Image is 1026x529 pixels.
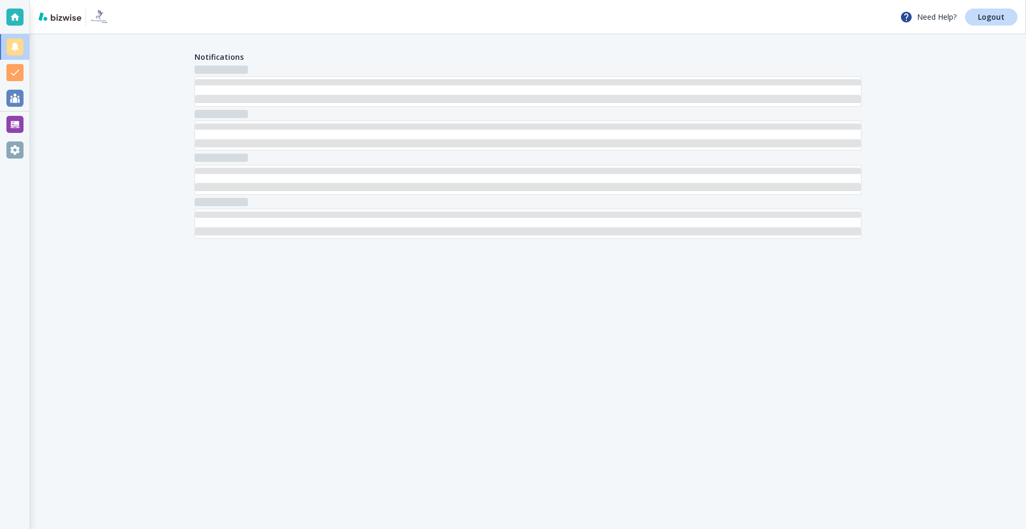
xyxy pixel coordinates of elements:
img: Horsepower Farm LLC [90,9,108,26]
img: bizwise [38,12,81,21]
p: Need Help? [900,11,957,23]
h4: Notifications [195,51,244,62]
p: Logout [978,13,1005,21]
a: Logout [965,9,1017,26]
